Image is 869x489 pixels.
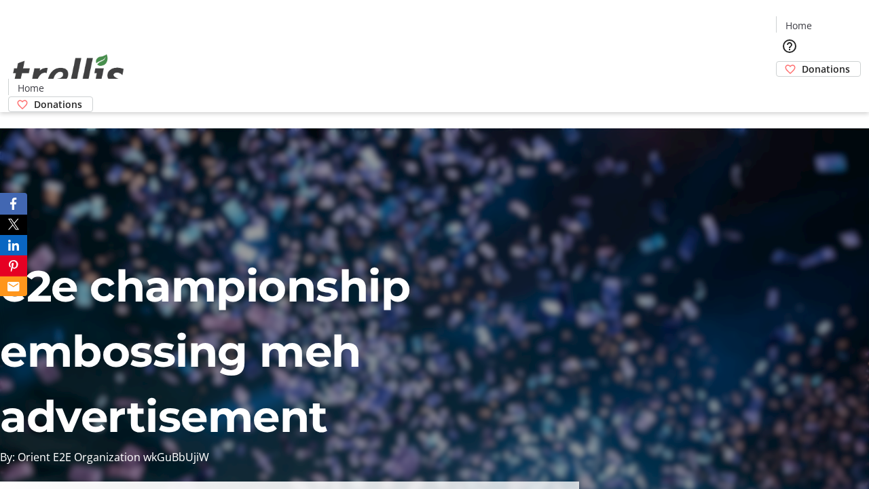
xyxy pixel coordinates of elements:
a: Donations [776,61,861,77]
a: Home [777,18,820,33]
img: Orient E2E Organization wkGuBbUjiW's Logo [8,39,129,107]
span: Home [785,18,812,33]
button: Help [776,33,803,60]
a: Donations [8,96,93,112]
button: Cart [776,77,803,104]
span: Donations [802,62,850,76]
span: Donations [34,97,82,111]
span: Home [18,81,44,95]
a: Home [9,81,52,95]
